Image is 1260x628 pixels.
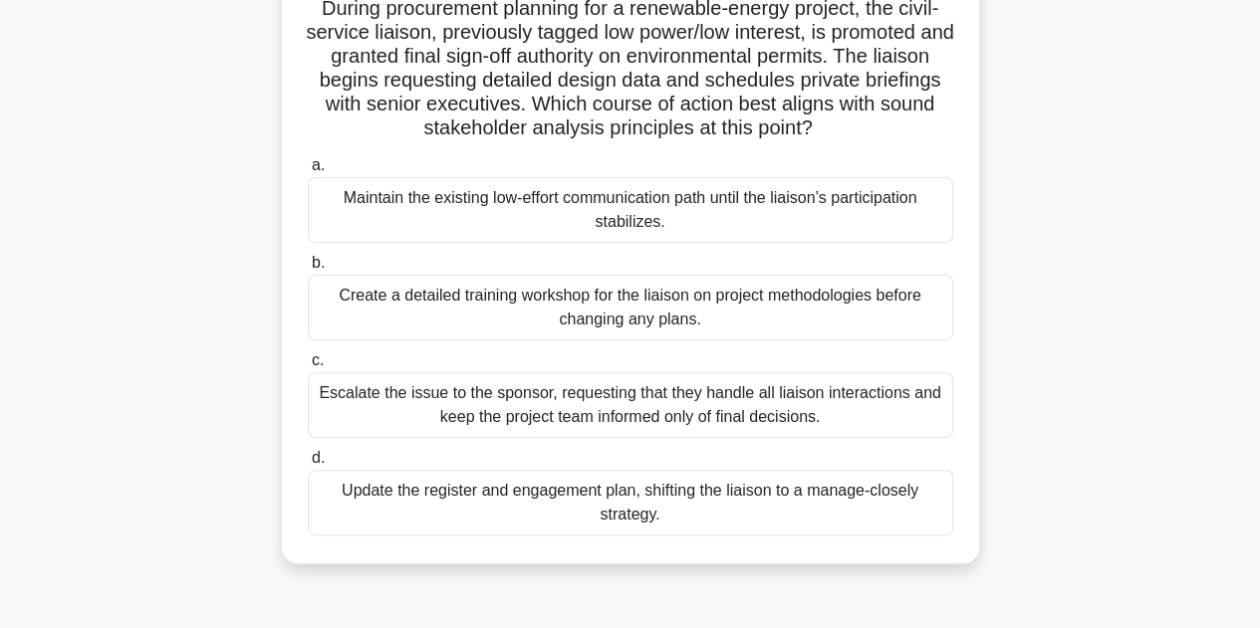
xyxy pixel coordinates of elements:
[312,351,324,368] span: c.
[308,470,953,535] div: Update the register and engagement plan, shifting the liaison to a manage-closely strategy.
[312,254,325,271] span: b.
[308,275,953,340] div: Create a detailed training workshop for the liaison on project methodologies before changing any ...
[308,372,953,438] div: Escalate the issue to the sponsor, requesting that they handle all liaison interactions and keep ...
[312,449,325,466] span: d.
[312,156,325,173] span: a.
[308,177,953,243] div: Maintain the existing low-effort communication path until the liaison’s participation stabilizes.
